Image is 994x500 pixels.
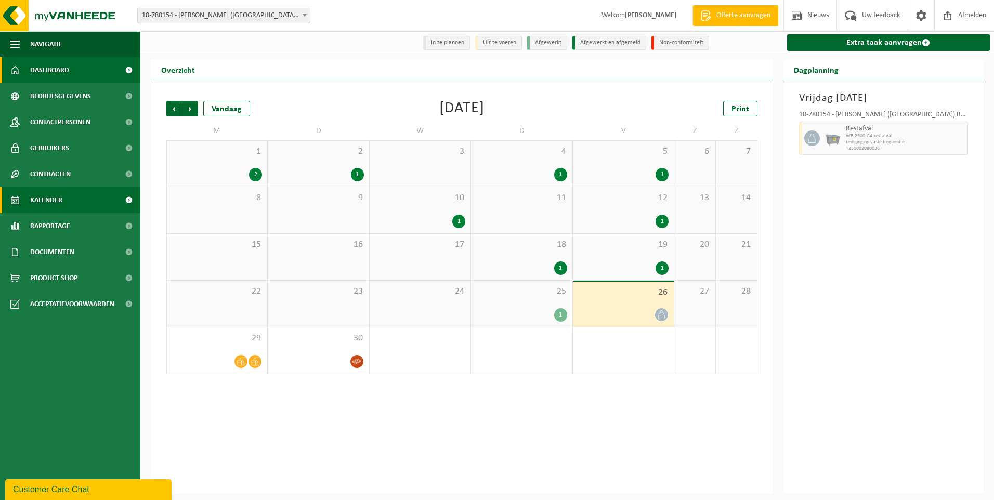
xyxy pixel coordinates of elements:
[799,90,969,106] h3: Vrijdag [DATE]
[651,36,709,50] li: Non-conformiteit
[30,187,62,213] span: Kalender
[625,11,677,19] strong: [PERSON_NAME]
[674,122,716,140] td: Z
[578,146,669,157] span: 5
[30,109,90,135] span: Contactpersonen
[172,286,262,297] span: 22
[423,36,470,50] li: In te plannen
[273,146,363,157] span: 2
[273,192,363,204] span: 9
[273,239,363,251] span: 16
[30,239,74,265] span: Documenten
[721,146,752,157] span: 7
[723,101,757,116] a: Print
[692,5,778,26] a: Offerte aanvragen
[30,291,114,317] span: Acceptatievoorwaarden
[471,122,572,140] td: D
[656,168,669,181] div: 1
[268,122,369,140] td: D
[846,146,965,152] span: T250002080036
[172,146,262,157] span: 1
[554,308,567,322] div: 1
[476,239,567,251] span: 18
[30,265,77,291] span: Product Shop
[783,59,849,80] h2: Dagplanning
[351,168,364,181] div: 1
[475,36,522,50] li: Uit te voeren
[203,101,250,116] div: Vandaag
[172,239,262,251] span: 15
[273,333,363,344] span: 30
[166,101,182,116] span: Vorige
[30,31,62,57] span: Navigatie
[679,286,710,297] span: 27
[679,146,710,157] span: 6
[452,215,465,228] div: 1
[151,59,205,80] h2: Overzicht
[825,130,841,146] img: WB-2500-GAL-GY-01
[578,192,669,204] span: 12
[476,192,567,204] span: 11
[846,125,965,133] span: Restafval
[846,139,965,146] span: Lediging op vaste frequentie
[30,83,91,109] span: Bedrijfsgegevens
[714,10,773,21] span: Offerte aanvragen
[578,287,669,298] span: 26
[572,36,646,50] li: Afgewerkt en afgemeld
[182,101,198,116] span: Volgende
[656,215,669,228] div: 1
[30,135,69,161] span: Gebruikers
[249,168,262,181] div: 2
[716,122,757,140] td: Z
[721,192,752,204] span: 14
[375,146,465,157] span: 3
[721,286,752,297] span: 28
[527,36,567,50] li: Afgewerkt
[799,111,969,122] div: 10-780154 - [PERSON_NAME] ([GEOGRAPHIC_DATA]) BV - IEPER
[721,239,752,251] span: 21
[679,192,710,204] span: 13
[30,213,70,239] span: Rapportage
[166,122,268,140] td: M
[5,477,174,500] iframe: chat widget
[679,239,710,251] span: 20
[138,8,310,23] span: 10-780154 - ROYAL SANDERS (BELGIUM) BV - IEPER
[273,286,363,297] span: 23
[578,239,669,251] span: 19
[476,286,567,297] span: 25
[375,239,465,251] span: 17
[30,161,71,187] span: Contracten
[573,122,674,140] td: V
[731,105,749,113] span: Print
[787,34,990,51] a: Extra taak aanvragen
[172,333,262,344] span: 29
[846,133,965,139] span: WB-2500-GA restafval
[172,192,262,204] span: 8
[554,261,567,275] div: 1
[137,8,310,23] span: 10-780154 - ROYAL SANDERS (BELGIUM) BV - IEPER
[375,286,465,297] span: 24
[656,261,669,275] div: 1
[476,146,567,157] span: 4
[370,122,471,140] td: W
[554,168,567,181] div: 1
[375,192,465,204] span: 10
[439,101,485,116] div: [DATE]
[30,57,69,83] span: Dashboard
